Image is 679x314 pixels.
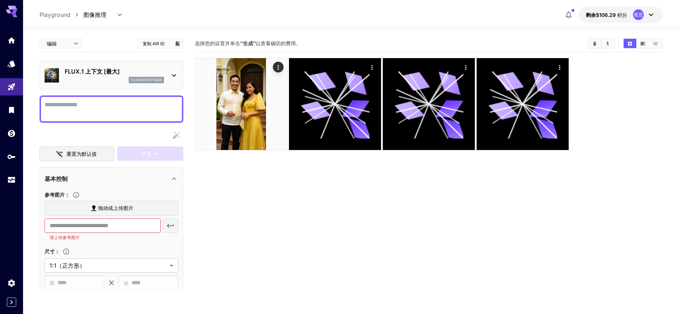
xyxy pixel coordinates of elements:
[124,280,129,286] font: 哈
[98,205,133,211] font: 拖动或上传图片
[45,64,178,86] div: FLUX.1 上下文 [最大]fluxkontextmax
[131,78,162,82] font: fluxkontextmax
[634,12,643,18] font: 黄思
[83,11,106,18] font: 图像推理
[50,280,55,286] font: 西
[138,38,170,49] button: 复制 AIR ID
[624,39,636,48] button: 在网格视图中显示图像
[45,175,68,182] font: 基本控制
[586,12,616,18] font: 剩余$106.29
[637,39,649,48] button: 在视频视图中显示图像
[7,278,16,287] div: 设置
[7,297,16,307] button: Expand sidebar
[272,62,283,72] div: 行动
[588,38,615,49] div: 清晰图像下载全部
[65,68,120,75] font: FLUX.1 上下文 [最大]
[47,41,57,47] font: 编辑
[40,10,83,19] nav: 面包屑
[7,129,16,138] div: 钱包
[7,83,16,92] div: 操场
[40,10,70,19] a: Playground
[649,39,662,48] button: 以列表视图显示图像
[55,248,60,254] font: ：
[7,36,16,45] div: 家
[66,151,97,157] font: 重置为默认值
[70,191,83,198] button: 上传参考图片来指导最终效果。图像转图像或图像修复需要此参考图片。支持格式：JPEG、PNG 或 WebP。
[143,41,165,46] font: 复制 AIR ID
[623,38,662,49] div: 在网格视图中显示图像在视频视图中显示图像以列表视图显示图像
[50,262,85,269] font: 1:1（正方形）
[45,170,178,187] div: 基本控制
[195,40,240,46] font: 选择您的设置并单击
[7,175,16,184] div: 用法
[50,235,80,240] font: 请上传参考图片
[601,39,614,48] button: 下载全部
[256,40,301,46] font: 以查看确切的费用。
[40,146,114,161] button: 重置为默认值
[45,192,65,198] font: 参考图片
[7,59,16,68] div: 模型
[588,39,601,48] button: 清晰图像
[45,201,178,216] label: 拖动或上传图片
[579,6,662,23] button: 106.29357美元黄思
[7,106,16,114] div: 图书馆
[60,248,73,255] button: 通过指定宽度和高度（以像素为单位）来调整生成图像的尺寸，或从预定义选项中进行选择。图像尺寸必须是 64 的倍数（例如，512x512、1024x768）。
[7,152,16,161] div: API 密钥
[366,62,377,72] div: 行动
[643,280,679,314] iframe: 聊天小部件
[460,62,471,72] div: 行动
[554,62,565,72] div: 行动
[240,40,256,46] font: “生成”
[643,280,679,314] div: 聊天小组件
[586,11,627,19] div: 106.29357美元
[65,192,70,198] font: ：
[195,58,287,150] img: Z
[45,248,55,254] font: 尺寸
[174,39,181,48] button: 添加到库
[617,12,627,18] font: 积分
